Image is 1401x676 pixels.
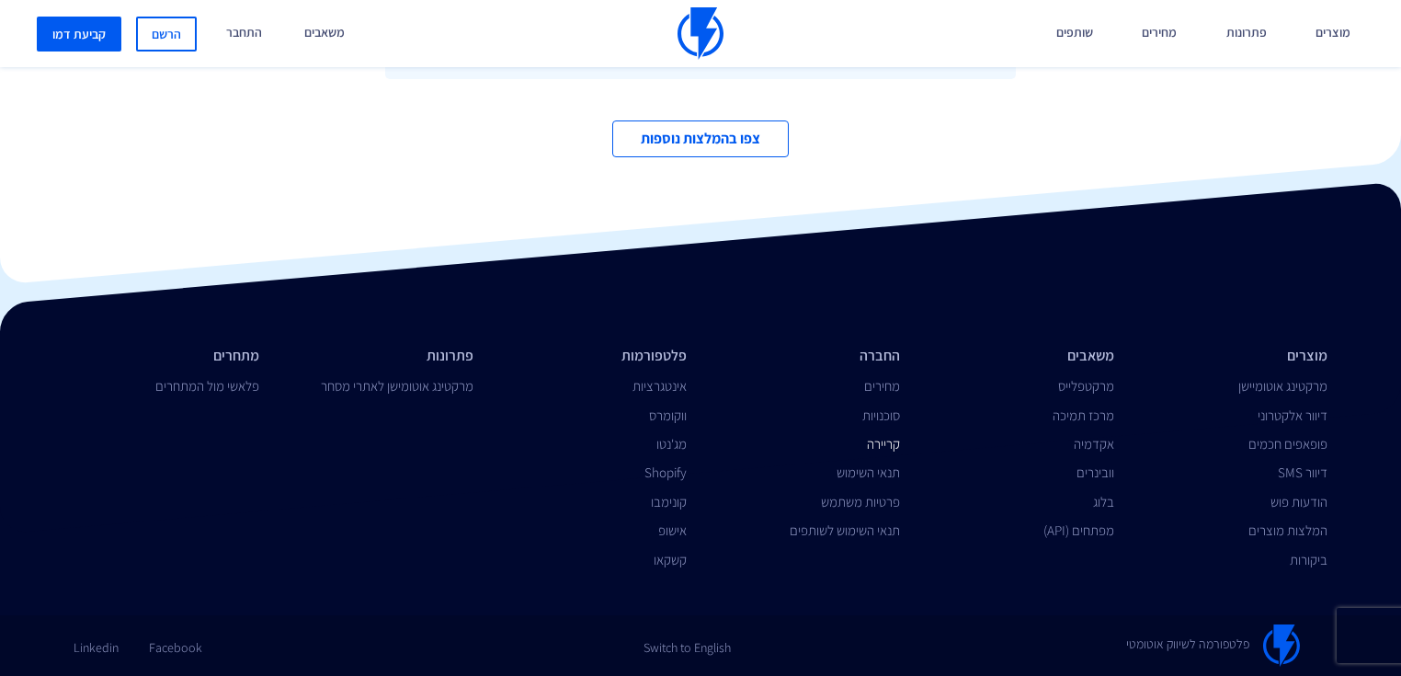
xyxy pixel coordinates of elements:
[790,521,900,539] a: תנאי השימוש לשותפים
[862,407,900,424] a: סוכנויות
[644,464,687,481] a: Shopify
[1043,521,1114,539] a: מפתחים (API)
[37,17,121,52] a: קביעת דמו
[867,435,900,453] a: קריירה
[1053,407,1114,424] a: מרכז תמיכה
[654,551,687,568] a: קשקאו
[656,435,687,453] a: מג'נטו
[821,493,900,510] a: פרטיות משתמש
[287,346,473,367] li: פתרונות
[149,624,202,657] a: Facebook
[1074,435,1114,453] a: אקדמיה
[632,377,687,395] a: אינטגרציות
[1093,493,1114,510] a: בלוג
[1248,521,1327,539] a: המלצות מוצרים
[1126,624,1300,667] a: פלטפורמה לשיווק אוטומטי
[1278,464,1327,481] a: דיוור SMS
[136,17,197,52] a: הרשם
[1263,624,1300,667] img: Flashy
[74,624,119,657] a: Linkedin
[658,521,687,539] a: אישופ
[1058,377,1114,395] a: מרקטפלייס
[928,346,1113,367] li: משאבים
[1258,407,1327,424] a: דיוור אלקטרוני
[74,346,259,367] li: מתחרים
[649,407,687,424] a: ווקומרס
[1238,377,1327,395] a: מרקטינג אוטומיישן
[864,377,900,395] a: מחירים
[651,493,687,510] a: קונימבו
[612,120,789,158] a: צפו בהמלצות נוספות
[1142,346,1327,367] li: מוצרים
[501,346,687,367] li: פלטפורמות
[644,624,731,657] a: Switch to English
[837,464,900,481] a: תנאי השימוש
[1248,435,1327,453] a: פופאפים חכמים
[1076,464,1114,481] a: וובינרים
[1270,493,1327,510] a: הודעות פוש
[1290,551,1327,568] a: ביקורות
[155,377,259,395] a: פלאשי מול המתחרים
[714,346,900,367] li: החברה
[321,377,473,395] a: מרקטינג אוטומישן לאתרי מסחר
